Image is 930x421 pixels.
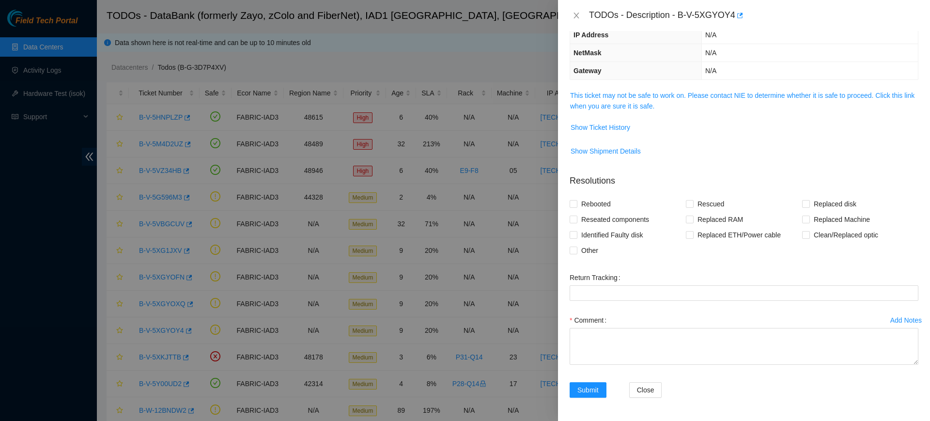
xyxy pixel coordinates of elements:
span: Replaced Machine [810,212,874,227]
span: Show Ticket History [571,122,630,133]
span: N/A [705,31,716,39]
span: Gateway [573,67,602,75]
span: NetMask [573,49,602,57]
p: Resolutions [570,167,918,187]
div: Add Notes [890,317,922,324]
span: Rebooted [577,196,615,212]
span: N/A [705,67,716,75]
span: IP Address [573,31,608,39]
input: Return Tracking [570,285,918,301]
span: Reseated components [577,212,653,227]
span: Show Shipment Details [571,146,641,156]
label: Comment [570,312,610,328]
span: Close [637,385,654,395]
button: Submit [570,382,606,398]
span: Replaced ETH/Power cable [694,227,785,243]
button: Add Notes [890,312,922,328]
span: Identified Faulty disk [577,227,647,243]
button: Close [629,382,662,398]
span: Other [577,243,602,258]
span: Clean/Replaced optic [810,227,882,243]
button: Close [570,11,583,20]
a: This ticket may not be safe to work on. Please contact NIE to determine whether it is safe to pro... [570,92,914,110]
div: TODOs - Description - B-V-5XGYOY4 [589,8,918,23]
textarea: Comment [570,328,918,365]
label: Return Tracking [570,270,624,285]
span: Rescued [694,196,728,212]
span: Replaced disk [810,196,860,212]
span: Replaced RAM [694,212,747,227]
button: Show Ticket History [570,120,631,135]
span: close [573,12,580,19]
span: N/A [705,49,716,57]
span: Submit [577,385,599,395]
button: Show Shipment Details [570,143,641,159]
